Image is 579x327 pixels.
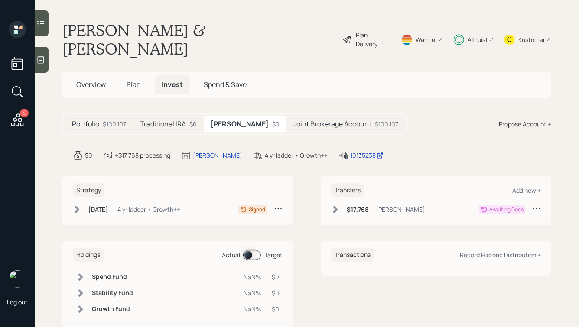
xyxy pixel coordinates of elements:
div: Plan Delivery [356,30,390,49]
div: $0 [272,272,279,282]
span: Spend & Save [204,80,247,89]
h6: Transfers [331,183,364,197]
div: Target [264,250,283,259]
div: Add new + [512,186,541,194]
h6: Holdings [73,248,104,262]
div: 10135238 [350,151,384,160]
div: NaN% [244,304,261,314]
span: Invest [162,80,183,89]
div: 4 yr ladder • Growth++ [265,151,328,160]
div: NaN% [244,272,261,282]
div: $0 [272,120,280,129]
h6: Transactions [331,248,374,262]
div: $0 [189,120,197,129]
div: Altruist [468,35,488,44]
h5: Traditional IRA [140,120,186,128]
h6: Spend Fund [92,273,133,281]
div: Propose Account + [499,120,551,129]
div: 5 [20,109,29,117]
span: Plan [127,80,141,89]
div: Log out [7,298,28,306]
h5: [PERSON_NAME] [211,120,269,128]
h1: [PERSON_NAME] & [PERSON_NAME] [62,21,335,58]
div: Signed [249,206,265,214]
h5: Joint Brokerage Account [293,120,371,128]
div: Warmer [416,35,437,44]
h5: Portfolio [72,120,99,128]
div: [DATE] [88,205,108,214]
div: 4 yr ladder • Growth++ [117,205,180,214]
div: NaN% [244,288,261,298]
img: hunter_neumayer.jpg [9,270,26,288]
div: +$17,768 processing [115,151,170,160]
h6: Stability Fund [92,289,133,297]
div: [PERSON_NAME] [193,151,242,160]
span: Overview [76,80,106,89]
div: Kustomer [518,35,545,44]
div: $0 [85,151,92,160]
div: $100,107 [103,120,126,129]
div: Awaiting Docs [489,206,524,214]
div: Record Historic Distribution + [460,251,541,259]
div: $100,107 [375,120,398,129]
h6: Strategy [73,183,104,197]
h6: $17,768 [347,206,369,214]
div: [PERSON_NAME] [376,205,425,214]
div: Actual [222,250,240,259]
div: $0 [272,288,279,298]
div: $0 [272,304,279,314]
h6: Growth Fund [92,305,133,313]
